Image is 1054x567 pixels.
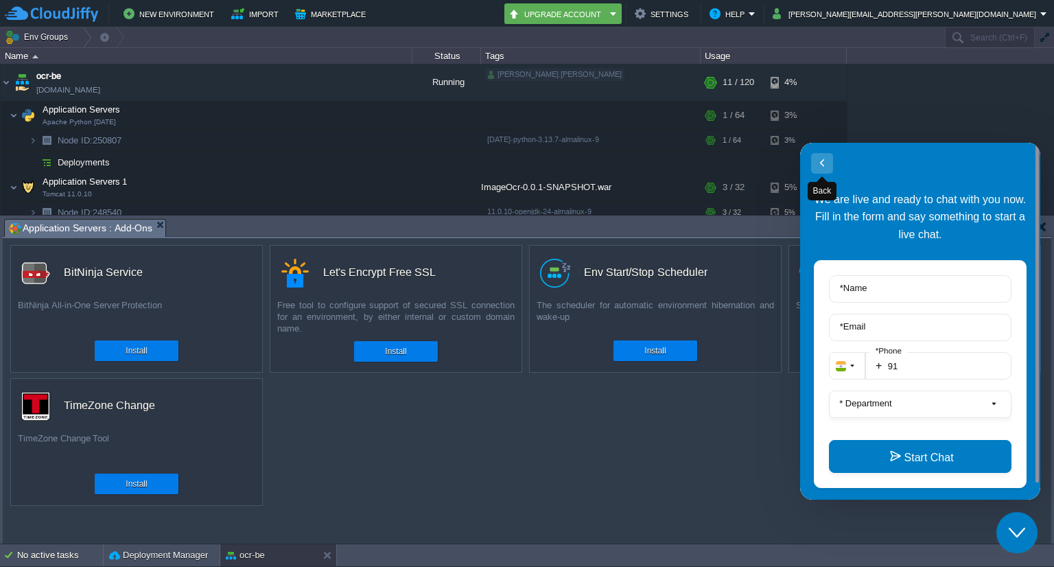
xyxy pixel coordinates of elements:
button: Install [385,345,406,358]
div: 5% [771,202,815,223]
div: BitNinja Service [64,258,143,287]
div: Simple CI/CD pipeline for Git projects. [789,299,1040,334]
a: Node ID:248540 [56,207,124,218]
div: 11 / 120 [723,64,754,101]
div: Usage [701,48,846,64]
img: AMDAwAAAACH5BAEAAAAALAAAAAABAAEAAAICRAEAOw== [19,102,38,129]
button: [PERSON_NAME][EMAIL_ADDRESS][PERSON_NAME][DOMAIN_NAME] [773,5,1040,22]
div: Env Start/Stop Scheduler [584,258,707,287]
div: 5% [771,174,815,201]
iframe: chat widget [800,143,1040,500]
div: 3 / 32 [723,202,741,223]
button: New Environment [124,5,218,22]
span: 250807 [56,135,124,146]
a: [DOMAIN_NAME] [36,83,100,97]
img: AMDAwAAAACH5BAEAAAAALAAAAAABAAEAAAICRAEAOw== [1,64,12,101]
img: AMDAwAAAACH5BAEAAAAALAAAAAABAAEAAAICRAEAOw== [10,174,18,201]
button: Upgrade Account [508,5,606,22]
div: TimeZone Change Tool [11,432,262,467]
span: Application Servers 1 [41,176,129,187]
button: Deployment Manager [109,548,208,562]
div: Tags [482,48,700,64]
span: 11.0.10-openjdk-24-almalinux-9 [487,207,592,216]
img: AMDAwAAAACH5BAEAAAAALAAAAAABAAEAAAICRAEAOw== [37,202,56,223]
img: AMDAwAAAACH5BAEAAAAALAAAAAABAAEAAAICRAEAOw== [10,102,18,129]
span: [DATE]-python-3.13.7-almalinux-9 [487,135,599,143]
span: Tomcat 11.0.10 [43,190,92,198]
div: 1 / 64 [723,130,741,151]
div: BitNinja All-in-One Server Protection [11,299,262,334]
a: Application ServersApache Python [DATE] [41,104,122,115]
img: AMDAwAAAACH5BAEAAAAALAAAAAABAAEAAAICRAEAOw== [19,174,38,201]
div: ImageOcr-0.0.1-SNAPSHOT.war [481,174,701,201]
img: AMDAwAAAACH5BAEAAAAALAAAAAABAAEAAAICRAEAOw== [29,152,37,173]
div: Status [413,48,480,64]
div: TimeZone Change [64,391,155,420]
div: Name [1,48,412,64]
div: 3% [771,130,815,151]
a: Deployments [56,157,112,168]
iframe: chat widget [996,512,1040,553]
button: Env Groups [5,27,73,47]
button: Help [710,5,749,22]
span: Apache Python [DATE] [43,118,116,126]
button: Import [231,5,283,22]
img: AMDAwAAAACH5BAEAAAAALAAAAAABAAEAAAICRAEAOw== [32,55,38,58]
div: 3 / 32 [723,174,745,201]
span: Node ID: [58,135,93,146]
div: 1 / 64 [723,102,745,129]
span: 248540 [56,207,124,218]
img: ci-cd-icon.png [799,260,841,286]
img: AMDAwAAAACH5BAEAAAAALAAAAAABAAEAAAICRAEAOw== [29,130,37,151]
a: Application Servers 1Tomcat 11.0.10 [41,176,129,187]
span: Application Servers : Add-Ons [9,220,152,237]
img: CloudJiffy [5,5,98,23]
button: ocr-be [226,548,265,562]
img: AMDAwAAAACH5BAEAAAAALAAAAAABAAEAAAICRAEAOw== [37,130,56,151]
img: AMDAwAAAACH5BAEAAAAALAAAAAABAAEAAAICRAEAOw== [37,152,56,173]
div: [PERSON_NAME].[PERSON_NAME] [485,69,624,81]
span: Node ID: [58,207,93,218]
div: Free tool to configure support of secured SSL connection for an environment, by either internal o... [270,299,522,334]
img: logo.png [540,259,570,288]
div: The scheduler for automatic environment hibernation and wake-up [530,299,781,334]
span: Application Servers [41,104,122,115]
button: Marketplace [295,5,370,22]
img: timezone-logo.png [21,392,50,421]
button: Install [126,344,147,358]
div: 4% [771,64,815,101]
img: logo.png [21,259,50,288]
div: Running [412,64,481,101]
a: Node ID:250807 [56,135,124,146]
div: 3% [771,102,815,129]
button: Install [644,344,666,358]
button: Settings [635,5,692,22]
div: No active tasks [17,544,103,566]
a: ocr-be [36,69,61,83]
img: AMDAwAAAACH5BAEAAAAALAAAAAABAAEAAAICRAEAOw== [29,202,37,223]
img: AMDAwAAAACH5BAEAAAAALAAAAAABAAEAAAICRAEAOw== [12,64,32,101]
div: Let's Encrypt Free SSL [323,258,436,287]
button: Install [126,477,147,491]
img: letsencrypt.png [281,259,309,288]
